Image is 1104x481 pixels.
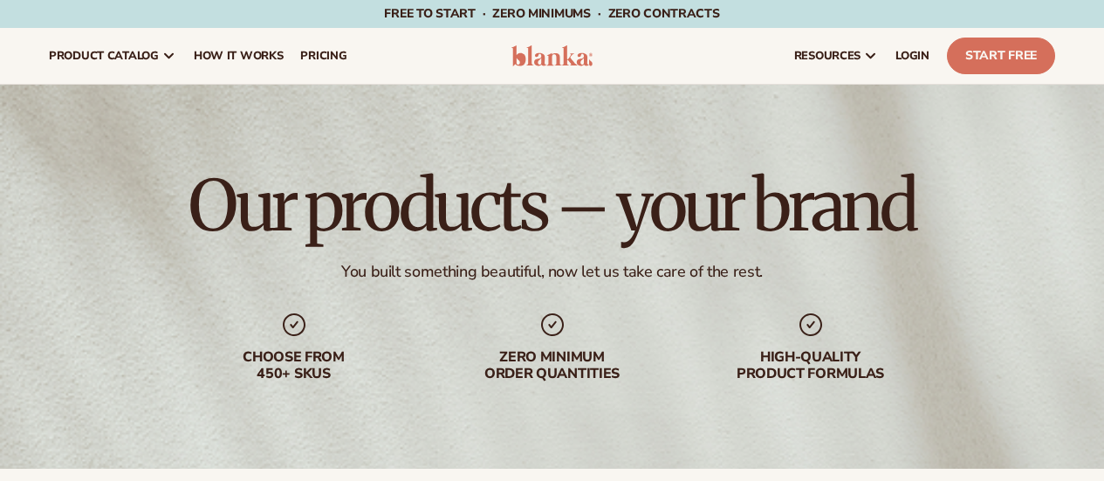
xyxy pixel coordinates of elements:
span: pricing [300,49,346,63]
span: resources [794,49,861,63]
div: Choose from 450+ Skus [182,349,406,382]
span: Free to start · ZERO minimums · ZERO contracts [384,5,719,22]
div: You built something beautiful, now let us take care of the rest. [341,262,763,282]
span: LOGIN [895,49,929,63]
a: pricing [291,28,355,84]
div: Zero minimum order quantities [441,349,664,382]
h1: Our products – your brand [189,171,915,241]
div: High-quality product formulas [699,349,922,382]
a: LOGIN [887,28,938,84]
img: logo [511,45,593,66]
a: How It Works [185,28,292,84]
a: product catalog [40,28,185,84]
span: product catalog [49,49,159,63]
a: Start Free [947,38,1055,74]
span: How It Works [194,49,284,63]
a: resources [785,28,887,84]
